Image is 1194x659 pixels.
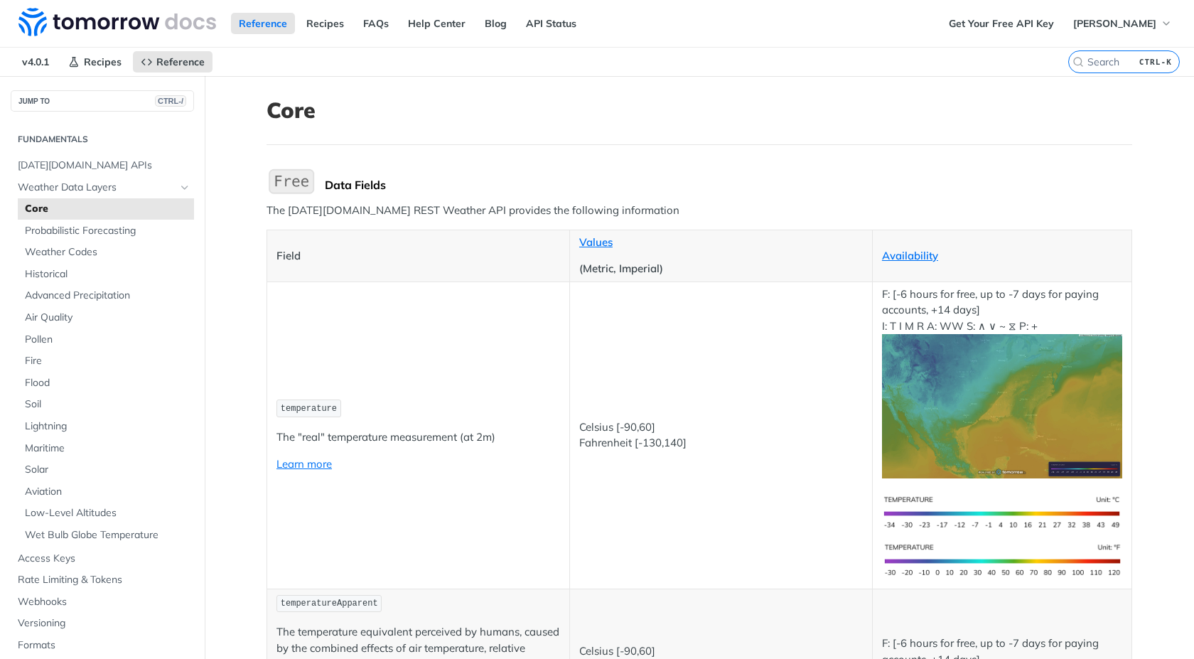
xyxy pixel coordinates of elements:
span: Core [25,202,190,216]
a: Lightning [18,416,194,437]
a: Help Center [400,13,473,34]
img: temperature-si [882,489,1122,537]
a: Recipes [298,13,352,34]
button: JUMP TOCTRL-/ [11,90,194,112]
a: Reference [231,13,295,34]
a: Fire [18,350,194,372]
span: Solar [25,463,190,477]
a: Reference [133,51,213,73]
p: The "real" temperature measurement (at 2m) [276,429,560,446]
a: Values [579,235,613,249]
span: Soil [25,397,190,412]
p: (Metric, Imperial) [579,261,863,277]
span: Rate Limiting & Tokens [18,573,190,587]
span: Formats [18,638,190,653]
a: [DATE][DOMAIN_NAME] APIs [11,155,194,176]
a: Weather Codes [18,242,194,263]
button: [PERSON_NAME] [1065,13,1180,34]
a: Maritime [18,438,194,459]
a: Access Keys [11,548,194,569]
a: Availability [882,249,938,262]
span: Air Quality [25,311,190,325]
span: Expand image [882,505,1122,518]
kbd: CTRL-K [1136,55,1176,69]
p: Celsius [-90,60] Fahrenheit [-130,140] [579,419,863,451]
p: The [DATE][DOMAIN_NAME] REST Weather API provides the following information [267,203,1132,219]
span: Weather Data Layers [18,181,176,195]
h1: Core [267,97,1132,123]
a: Webhooks [11,591,194,613]
span: Weather Codes [25,245,190,259]
span: Access Keys [18,552,190,566]
a: Solar [18,459,194,481]
h2: Fundamentals [11,133,194,146]
img: temperature [882,334,1122,478]
div: Data Fields [325,178,1132,192]
a: Aviation [18,481,194,503]
p: Field [276,248,560,264]
span: Webhooks [18,595,190,609]
span: [PERSON_NAME] [1073,17,1156,30]
a: Recipes [60,51,129,73]
svg: Search [1072,56,1084,68]
a: Pollen [18,329,194,350]
span: Lightning [25,419,190,434]
a: Formats [11,635,194,656]
a: Blog [477,13,515,34]
span: CTRL-/ [155,95,186,107]
img: Tomorrow.io Weather API Docs [18,8,216,36]
p: F: [-6 hours for free, up to -7 days for paying accounts, +14 days] I: T I M R A: WW S: ∧ ∨ ~ ⧖ P: + [882,286,1122,478]
a: Flood [18,373,194,394]
span: temperature [281,404,337,414]
span: Expand image [882,399,1122,412]
a: Historical [18,264,194,285]
a: Core [18,198,194,220]
span: Fire [25,354,190,368]
span: [DATE][DOMAIN_NAME] APIs [18,159,190,173]
a: Low-Level Altitudes [18,503,194,524]
a: FAQs [355,13,397,34]
a: Air Quality [18,307,194,328]
span: Expand image [882,552,1122,566]
span: Reference [156,55,205,68]
a: Versioning [11,613,194,634]
span: v4.0.1 [14,51,57,73]
span: Low-Level Altitudes [25,506,190,520]
span: Recipes [84,55,122,68]
span: Pollen [25,333,190,347]
img: temperature-us [882,537,1122,584]
a: Get Your Free API Key [941,13,1062,34]
span: Versioning [18,616,190,631]
a: Rate Limiting & Tokens [11,569,194,591]
span: Wet Bulb Globe Temperature [25,528,190,542]
span: Historical [25,267,190,282]
span: Aviation [25,485,190,499]
a: Weather Data LayersHide subpages for Weather Data Layers [11,177,194,198]
a: Soil [18,394,194,415]
a: Probabilistic Forecasting [18,220,194,242]
span: Maritime [25,441,190,456]
span: Probabilistic Forecasting [25,224,190,238]
a: Wet Bulb Globe Temperature [18,525,194,546]
a: Learn more [276,457,332,471]
span: Flood [25,376,190,390]
span: temperatureApparent [281,599,378,609]
button: Hide subpages for Weather Data Layers [179,182,190,193]
a: Advanced Precipitation [18,285,194,306]
span: Advanced Precipitation [25,289,190,303]
a: API Status [518,13,584,34]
